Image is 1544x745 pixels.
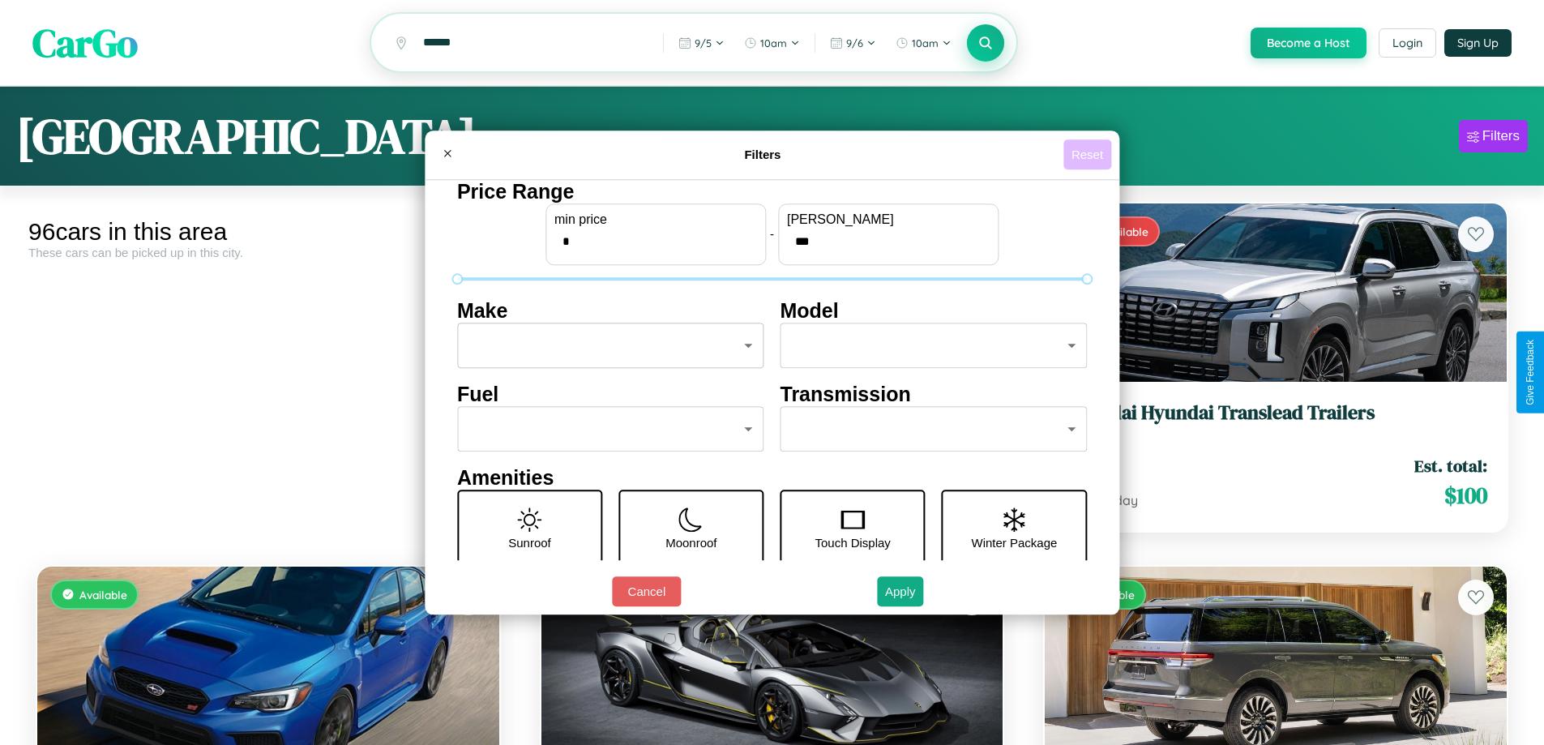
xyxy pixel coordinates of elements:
h4: Filters [462,148,1063,161]
button: 9/6 [822,30,884,56]
label: [PERSON_NAME] [787,212,990,227]
button: Cancel [612,576,681,606]
button: Login [1379,28,1436,58]
button: 10am [736,30,808,56]
div: Filters [1482,128,1520,144]
p: Sunroof [508,532,551,554]
label: min price [554,212,757,227]
div: These cars can be picked up in this city. [28,246,508,259]
span: 10am [912,36,939,49]
span: 10am [760,36,787,49]
h4: Fuel [457,383,764,406]
h4: Amenities [457,466,1087,490]
button: 10am [887,30,960,56]
button: Become a Host [1251,28,1367,58]
button: 9/5 [670,30,733,56]
h3: Hyundai Hyundai Translead Trailers [1064,401,1487,425]
h4: Price Range [457,180,1087,203]
span: $ 100 [1444,479,1487,512]
span: 9 / 6 [846,36,863,49]
button: Filters [1459,120,1528,152]
h4: Make [457,299,764,323]
p: Touch Display [815,532,890,554]
span: CarGo [32,16,138,70]
div: 96 cars in this area [28,218,508,246]
h1: [GEOGRAPHIC_DATA] [16,103,477,169]
h4: Model [781,299,1088,323]
p: - [770,223,774,245]
button: Apply [877,576,924,606]
button: Reset [1063,139,1111,169]
a: Hyundai Hyundai Translead Trailers2022 [1064,401,1487,441]
span: / day [1104,492,1138,508]
p: Winter Package [972,532,1058,554]
span: Available [79,588,127,602]
h4: Transmission [781,383,1088,406]
div: Give Feedback [1525,340,1536,405]
p: Moonroof [665,532,716,554]
span: Est. total: [1414,454,1487,477]
button: Sign Up [1444,29,1512,57]
span: 9 / 5 [695,36,712,49]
